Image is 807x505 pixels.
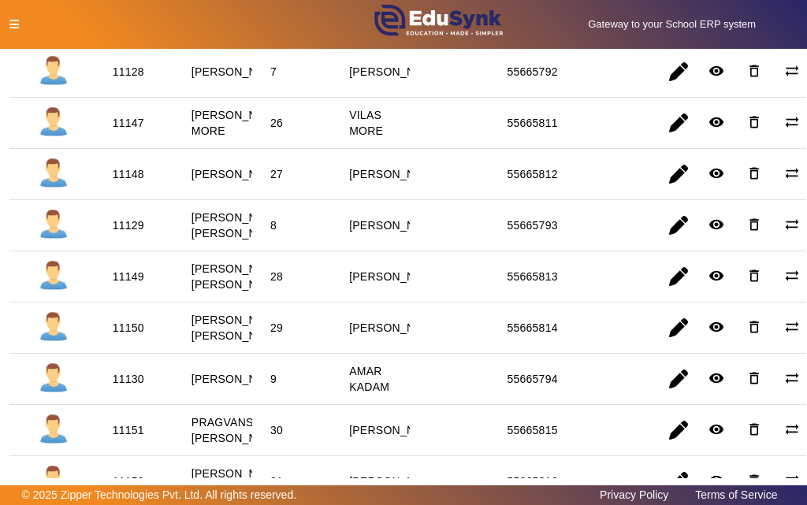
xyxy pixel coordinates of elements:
[546,18,798,31] h5: Gateway to your School ERP system
[708,421,724,437] mat-icon: remove_red_eye
[192,168,284,180] staff-with-status: [PERSON_NAME]
[192,467,284,496] staff-with-status: [PERSON_NAME] [PERSON_NAME]
[113,217,144,233] div: 11129
[349,320,442,336] div: [PERSON_NAME]
[349,107,392,139] div: VILAS MORE
[192,109,284,137] staff-with-status: [PERSON_NAME] MORE
[270,115,283,131] div: 26
[784,165,800,181] mat-icon: sync_alt
[708,114,724,130] mat-icon: remove_red_eye
[746,63,762,79] mat-icon: delete_outline
[270,64,277,80] div: 7
[507,320,557,336] div: 55665814
[708,319,724,335] mat-icon: remove_red_eye
[349,166,442,182] div: [PERSON_NAME]
[708,473,724,488] mat-icon: remove_red_eye
[34,206,73,245] img: profile.png
[192,373,284,385] staff-with-status: [PERSON_NAME]
[746,421,762,437] mat-icon: delete_outline
[746,114,762,130] mat-icon: delete_outline
[349,269,442,284] div: [PERSON_NAME]
[507,422,557,438] div: 55665815
[349,217,442,233] div: [PERSON_NAME]
[746,319,762,335] mat-icon: delete_outline
[113,269,144,284] div: 11149
[34,410,73,450] img: profile.png
[746,165,762,181] mat-icon: delete_outline
[270,166,283,182] div: 27
[507,166,557,182] div: 55665812
[507,217,557,233] div: 55665793
[784,319,800,335] mat-icon: sync_alt
[270,269,283,284] div: 28
[113,115,144,131] div: 11147
[22,487,297,503] p: © 2025 Zipper Technologies Pvt. Ltd. All rights reserved.
[507,64,557,80] div: 55665792
[708,370,724,386] mat-icon: remove_red_eye
[192,314,284,342] staff-with-status: [PERSON_NAME] [PERSON_NAME]
[113,64,144,80] div: 11128
[507,473,557,489] div: 55665816
[34,462,73,501] img: profile.png
[34,103,73,143] img: profile.png
[349,64,442,80] div: [PERSON_NAME]
[113,371,144,387] div: 11130
[34,154,73,194] img: profile.png
[784,63,800,79] mat-icon: sync_alt
[507,115,557,131] div: 55665811
[746,217,762,232] mat-icon: delete_outline
[746,268,762,284] mat-icon: delete_outline
[784,421,800,437] mat-icon: sync_alt
[507,371,557,387] div: 55665794
[784,217,800,232] mat-icon: sync_alt
[349,363,392,395] div: AMAR KADAM
[592,485,676,505] a: Privacy Policy
[784,114,800,130] mat-icon: sync_alt
[746,370,762,386] mat-icon: delete_outline
[349,473,442,489] div: [PERSON_NAME]
[708,268,724,284] mat-icon: remove_red_eye
[34,257,73,296] img: profile.png
[34,359,73,399] img: profile.png
[708,63,724,79] mat-icon: remove_red_eye
[34,52,73,91] img: profile.png
[507,269,557,284] div: 55665813
[113,473,144,489] div: 11152
[113,166,144,182] div: 11148
[192,65,284,78] staff-with-status: [PERSON_NAME]
[113,422,144,438] div: 11151
[270,371,277,387] div: 9
[34,308,73,347] img: profile.png
[746,473,762,488] mat-icon: delete_outline
[784,268,800,284] mat-icon: sync_alt
[270,473,283,489] div: 31
[192,211,284,240] staff-with-status: [PERSON_NAME] [PERSON_NAME]
[708,165,724,181] mat-icon: remove_red_eye
[192,416,284,444] staff-with-status: PRAGVANSH [PERSON_NAME]
[270,320,283,336] div: 29
[270,422,283,438] div: 30
[708,217,724,232] mat-icon: remove_red_eye
[113,320,144,336] div: 11150
[192,262,284,291] staff-with-status: [PERSON_NAME] [PERSON_NAME]
[270,217,277,233] div: 8
[687,485,785,505] a: Terms of Service
[784,370,800,386] mat-icon: sync_alt
[349,422,442,438] div: [PERSON_NAME]
[784,473,800,488] mat-icon: sync_alt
